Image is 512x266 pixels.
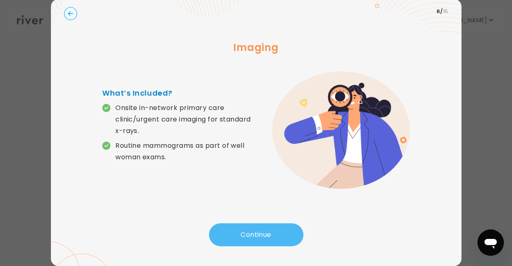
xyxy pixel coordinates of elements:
iframe: Button to launch messaging window [478,229,504,256]
p: Routine mammograms as part of well woman exams. [115,140,256,163]
h4: What’s Included? [102,87,256,99]
img: error graphic [272,71,409,189]
button: Continue [209,223,303,246]
p: Onsite in-network primary care clinic/urgent care imaging for standard x-rays. [115,102,256,137]
h3: Imaging [64,40,448,55]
